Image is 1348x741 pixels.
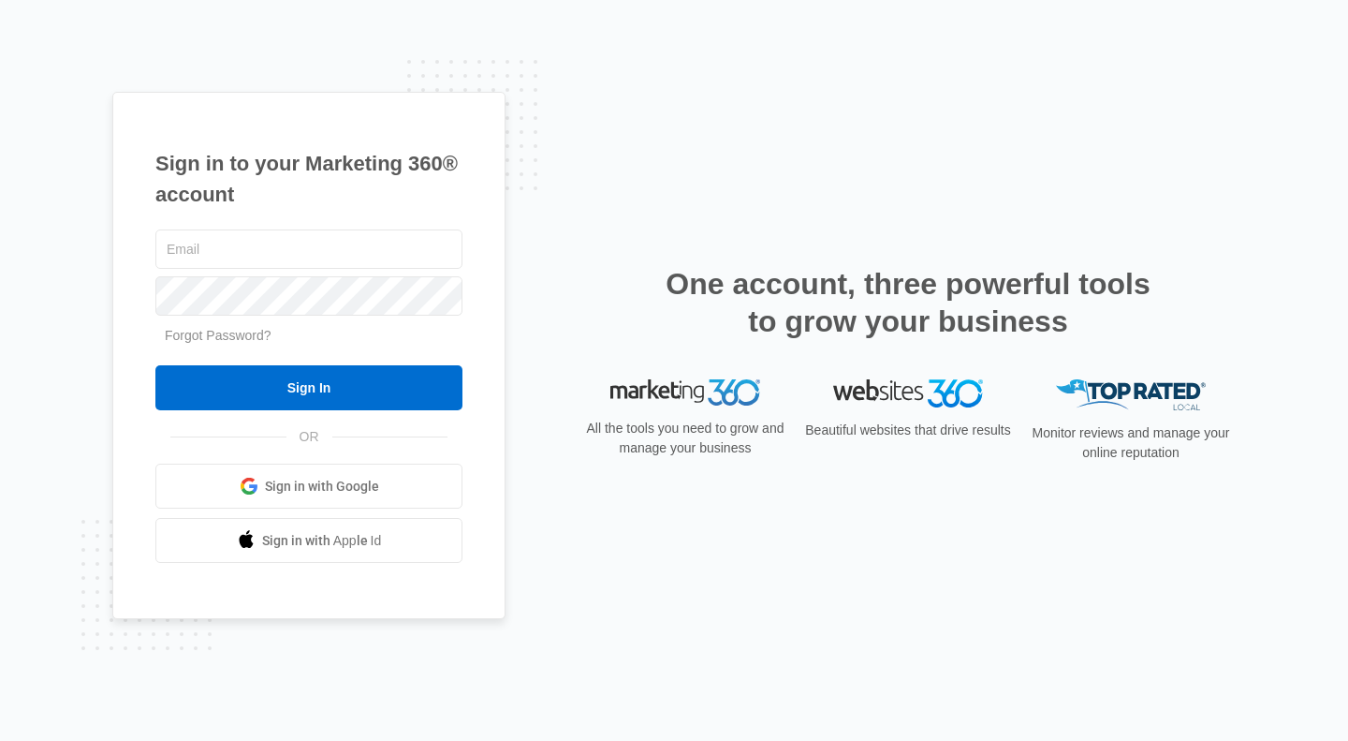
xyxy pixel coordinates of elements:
[262,531,382,551] span: Sign in with Apple Id
[833,379,983,407] img: Websites 360
[610,379,760,406] img: Marketing 360
[580,419,790,458] p: All the tools you need to grow and manage your business
[165,328,271,343] a: Forgot Password?
[1056,379,1206,410] img: Top Rated Local
[155,365,462,410] input: Sign In
[286,427,332,447] span: OR
[1026,423,1236,463] p: Monitor reviews and manage your online reputation
[155,148,462,210] h1: Sign in to your Marketing 360® account
[803,421,1013,440] p: Beautiful websites that drive results
[660,265,1156,340] h2: One account, three powerful tools to grow your business
[265,477,379,496] span: Sign in with Google
[155,464,462,509] a: Sign in with Google
[155,518,462,563] a: Sign in with Apple Id
[155,230,462,269] input: Email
